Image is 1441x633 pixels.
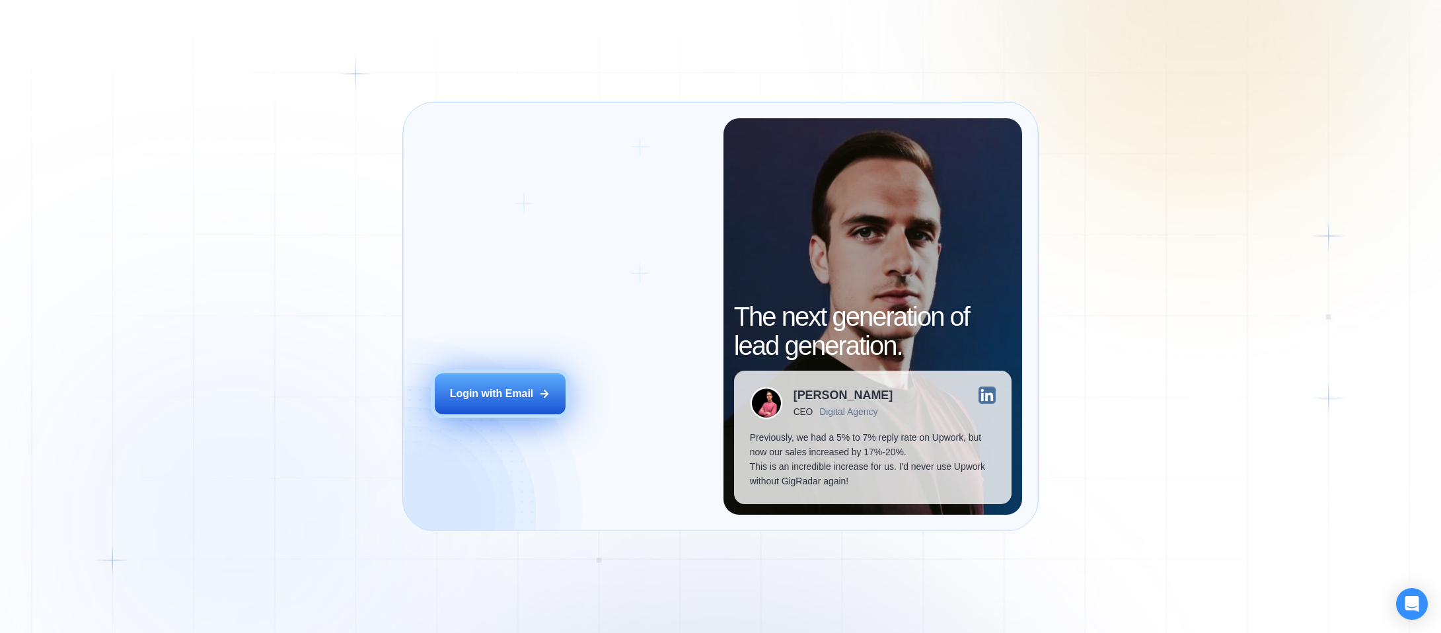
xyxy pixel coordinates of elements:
p: Previously, we had a 5% to 7% reply rate on Upwork, but now our sales increased by 17%-20%. This ... [750,430,996,488]
div: [PERSON_NAME] [794,389,893,401]
div: CEO [794,406,813,417]
button: Login with Email [435,373,566,414]
div: Login with Email [450,387,534,401]
h2: The next generation of lead generation. [734,302,1012,360]
div: Open Intercom Messenger [1396,588,1428,620]
div: Digital Agency [819,406,877,417]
